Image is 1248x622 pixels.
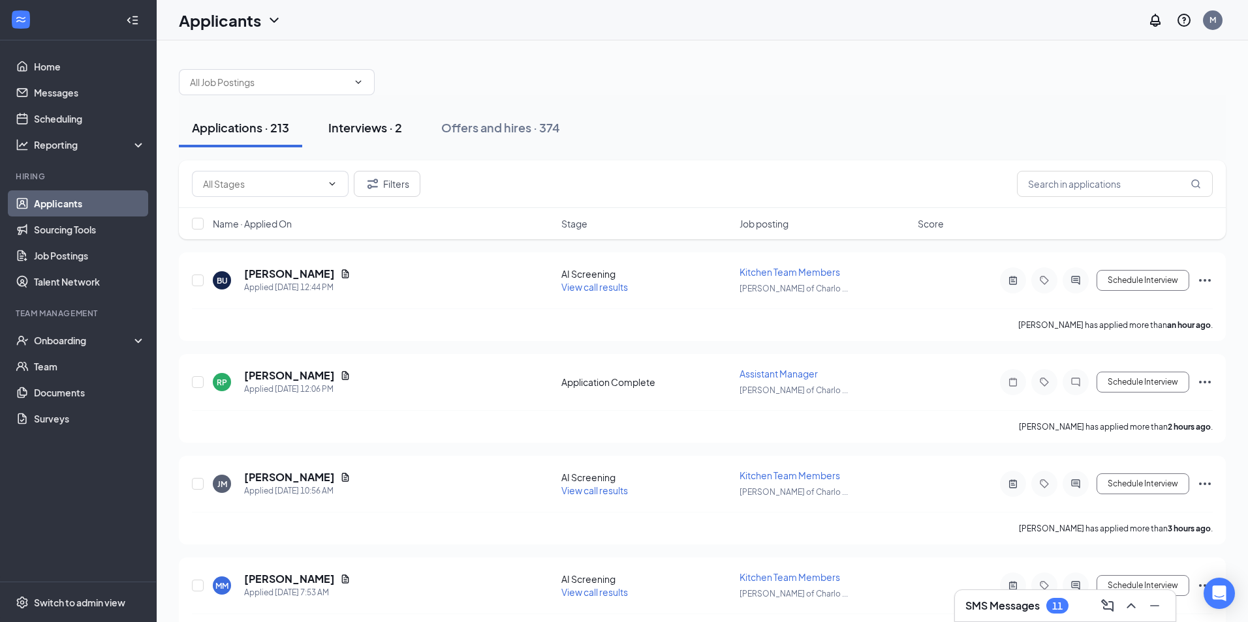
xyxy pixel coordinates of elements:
[340,574,351,584] svg: Document
[16,596,29,609] svg: Settings
[561,376,732,389] div: Application Complete
[561,572,732,585] div: AI Screening
[1100,598,1115,614] svg: ComposeMessage
[34,334,134,347] div: Onboarding
[1068,377,1084,387] svg: ChatInactive
[217,275,228,286] div: BU
[340,472,351,482] svg: Document
[1204,578,1235,609] div: Open Intercom Messenger
[1052,600,1063,612] div: 11
[190,75,348,89] input: All Job Postings
[1005,479,1021,489] svg: ActiveNote
[353,77,364,87] svg: ChevronDown
[1097,270,1189,291] button: Schedule Interview
[244,484,351,497] div: Applied [DATE] 10:56 AM
[1209,14,1216,25] div: M
[34,80,146,106] a: Messages
[328,119,402,136] div: Interviews · 2
[340,269,351,279] svg: Document
[1068,479,1084,489] svg: ActiveChat
[244,368,335,383] h5: [PERSON_NAME]
[217,479,227,490] div: JM
[1068,580,1084,591] svg: ActiveChat
[561,217,587,230] span: Stage
[561,471,732,484] div: AI Screening
[1018,319,1213,331] p: [PERSON_NAME] has applied more than .
[1144,595,1165,616] button: Minimize
[740,571,840,583] span: Kitchen Team Members
[561,586,628,598] span: View call results
[1005,275,1021,286] svg: ActiveNote
[740,589,848,599] span: [PERSON_NAME] of Charlo ...
[1019,421,1213,432] p: [PERSON_NAME] has applied more than .
[740,217,788,230] span: Job posting
[34,216,146,243] a: Sourcing Tools
[217,377,227,388] div: RP
[244,586,351,599] div: Applied [DATE] 7:53 AM
[1037,275,1052,286] svg: Tag
[1097,575,1189,596] button: Schedule Interview
[192,119,289,136] div: Applications · 213
[740,385,848,395] span: [PERSON_NAME] of Charlo ...
[244,470,335,484] h5: [PERSON_NAME]
[1197,374,1213,390] svg: Ellipses
[215,580,228,591] div: MM
[126,14,139,27] svg: Collapse
[1123,598,1139,614] svg: ChevronUp
[1191,179,1201,189] svg: MagnifyingGlass
[1168,422,1211,432] b: 2 hours ago
[16,308,143,319] div: Team Management
[1037,580,1052,591] svg: Tag
[179,9,261,31] h1: Applicants
[34,53,146,80] a: Home
[327,179,337,189] svg: ChevronDown
[34,243,146,269] a: Job Postings
[740,469,840,481] span: Kitchen Team Members
[1068,275,1084,286] svg: ActiveChat
[34,596,125,609] div: Switch to admin view
[340,370,351,381] svg: Document
[266,12,282,28] svg: ChevronDown
[740,368,818,379] span: Assistant Manager
[561,484,628,496] span: View call results
[1019,523,1213,534] p: [PERSON_NAME] has applied more than .
[1121,595,1142,616] button: ChevronUp
[244,281,351,294] div: Applied [DATE] 12:44 PM
[740,487,848,497] span: [PERSON_NAME] of Charlo ...
[213,217,292,230] span: Name · Applied On
[16,171,143,182] div: Hiring
[1097,372,1189,392] button: Schedule Interview
[1197,476,1213,492] svg: Ellipses
[203,177,322,191] input: All Stages
[244,383,351,396] div: Applied [DATE] 12:06 PM
[365,176,381,192] svg: Filter
[1197,578,1213,593] svg: Ellipses
[1197,273,1213,288] svg: Ellipses
[1037,377,1052,387] svg: Tag
[1167,320,1211,330] b: an hour ago
[34,269,146,295] a: Talent Network
[740,284,848,293] span: [PERSON_NAME] of Charlo ...
[441,119,560,136] div: Offers and hires · 374
[34,379,146,406] a: Documents
[1097,595,1118,616] button: ComposeMessage
[1017,171,1213,197] input: Search in applications
[965,599,1040,613] h3: SMS Messages
[1168,524,1211,533] b: 3 hours ago
[1147,12,1163,28] svg: Notifications
[16,138,29,151] svg: Analysis
[1037,479,1052,489] svg: Tag
[34,106,146,132] a: Scheduling
[1005,377,1021,387] svg: Note
[34,406,146,432] a: Surveys
[16,334,29,347] svg: UserCheck
[34,138,146,151] div: Reporting
[244,572,335,586] h5: [PERSON_NAME]
[561,281,628,293] span: View call results
[244,267,335,281] h5: [PERSON_NAME]
[918,217,944,230] span: Score
[1097,473,1189,494] button: Schedule Interview
[34,190,146,216] a: Applicants
[354,171,420,197] button: Filter Filters
[1176,12,1192,28] svg: QuestionInfo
